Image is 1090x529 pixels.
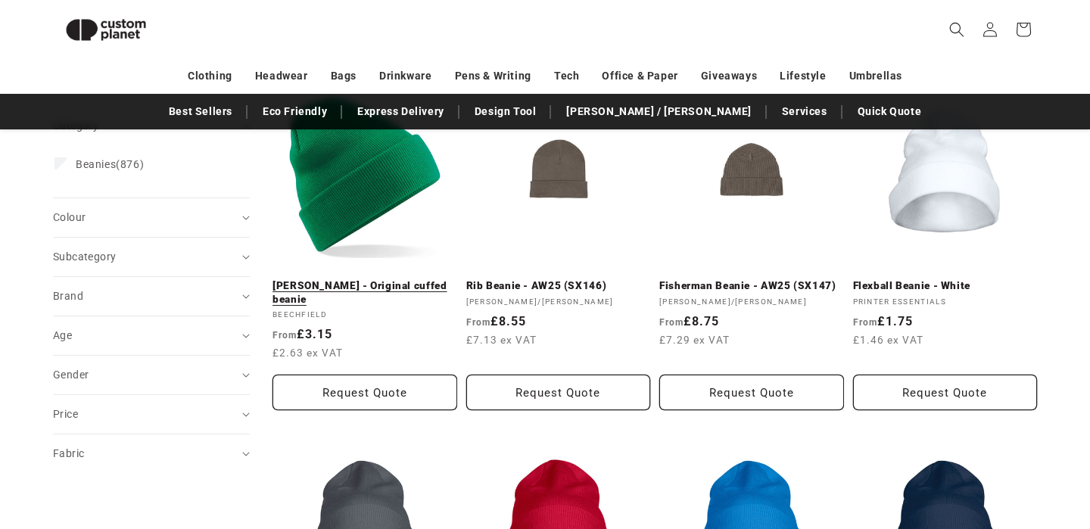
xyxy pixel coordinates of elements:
a: Bags [331,63,357,89]
button: Request Quote [659,375,844,410]
summary: Brand (0 selected) [53,277,250,316]
a: Design Tool [467,98,544,125]
a: Quick Quote [850,98,930,125]
a: Services [774,98,835,125]
a: Best Sellers [161,98,240,125]
span: Brand [53,290,83,302]
: Request Quote [272,375,457,410]
summary: Colour (0 selected) [53,198,250,237]
iframe: Chat Widget [1014,456,1090,529]
a: Lifestyle [780,63,826,89]
img: Custom Planet [53,6,159,54]
a: Fisherman Beanie - AW25 (SX147) [659,279,844,293]
a: [PERSON_NAME] / [PERSON_NAME] [559,98,758,125]
a: Headwear [255,63,308,89]
a: Office & Paper [602,63,677,89]
span: Subcategory [53,250,116,263]
summary: Subcategory (0 selected) [53,238,250,276]
summary: Gender (0 selected) [53,356,250,394]
a: Tech [554,63,579,89]
summary: Fabric (0 selected) [53,434,250,473]
a: Umbrellas [849,63,902,89]
summary: Age (0 selected) [53,316,250,355]
a: Rib Beanie - AW25 (SX146) [466,279,651,293]
a: Pens & Writing [455,63,531,89]
span: Fabric [53,447,84,459]
summary: Price [53,395,250,434]
a: Flexball Beanie - White [853,279,1038,293]
span: Price [53,408,78,420]
span: Beanies [76,158,116,170]
summary: Search [940,13,973,46]
a: Clothing [188,63,232,89]
span: Gender [53,369,89,381]
a: [PERSON_NAME] - Original cuffed beanie [272,279,457,306]
a: Giveaways [701,63,757,89]
span: (876) [76,157,144,171]
span: Colour [53,211,86,223]
span: Age [53,329,72,341]
button: Request Quote [466,375,651,410]
button: Request Quote [853,375,1038,410]
a: Eco Friendly [255,98,335,125]
a: Express Delivery [350,98,452,125]
a: Drinkware [379,63,431,89]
